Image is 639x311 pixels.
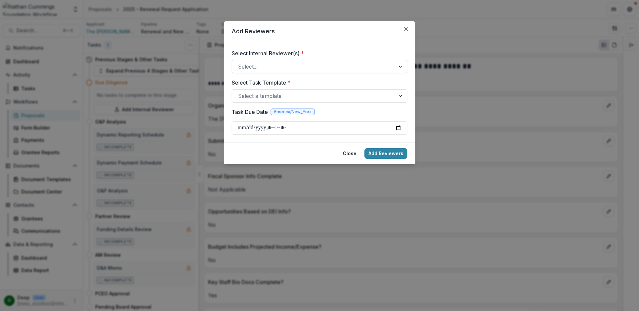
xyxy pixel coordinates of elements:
button: Close [401,24,411,35]
button: Add Reviewers [364,148,407,159]
span: America/New_York [274,110,312,114]
label: Select Internal Reviewer(s) [232,49,403,57]
label: Select Task Template [232,79,403,87]
label: Task Due Date [232,108,268,116]
button: Close [339,148,360,159]
header: Add Reviewers [224,21,415,41]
